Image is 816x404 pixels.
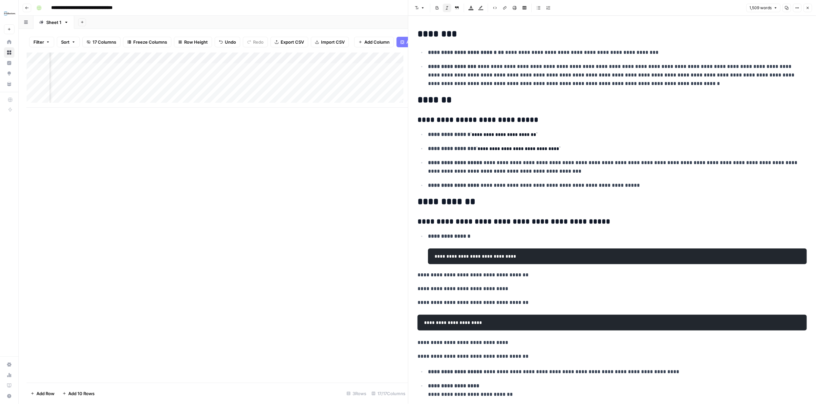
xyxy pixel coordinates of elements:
[4,8,16,19] img: FYidoctors Logo
[46,19,61,26] div: Sheet 1
[4,47,14,58] a: Browse
[243,37,268,47] button: Redo
[33,16,74,29] a: Sheet 1
[26,39,59,43] div: Domain Overview
[364,39,390,45] span: Add Column
[4,391,14,401] button: Help + Support
[68,390,95,397] span: Add 10 Rows
[58,388,98,399] button: Add 10 Rows
[123,37,171,47] button: Freeze Columns
[225,39,236,45] span: Undo
[93,39,116,45] span: 17 Columns
[66,38,72,43] img: tab_keywords_by_traffic_grey.svg
[253,39,264,45] span: Redo
[29,37,54,47] button: Filter
[27,388,58,399] button: Add Row
[354,37,394,47] button: Add Column
[11,17,16,22] img: website_grey.svg
[133,39,167,45] span: Freeze Columns
[321,39,345,45] span: Import CSV
[749,5,772,11] span: 1,509 words
[311,37,349,47] button: Import CSV
[4,79,14,89] a: Your Data
[4,5,14,22] button: Workspace: FYidoctors
[17,17,72,22] div: Domain: [DOMAIN_NAME]
[74,39,108,43] div: Keywords by Traffic
[369,388,408,399] div: 17/17 Columns
[33,39,44,45] span: Filter
[61,39,70,45] span: Sort
[4,58,14,68] a: Insights
[82,37,120,47] button: 17 Columns
[57,37,80,47] button: Sort
[4,380,14,391] a: Learning Hub
[4,359,14,370] a: Settings
[4,370,14,380] a: Usage
[36,390,54,397] span: Add Row
[4,68,14,79] a: Opportunities
[4,37,14,47] a: Home
[344,388,369,399] div: 3 Rows
[184,39,208,45] span: Row Height
[18,11,32,16] div: v 4.0.25
[270,37,308,47] button: Export CSV
[19,38,24,43] img: tab_domain_overview_orange.svg
[397,37,446,47] button: Add Power Agent
[11,11,16,16] img: logo_orange.svg
[281,39,304,45] span: Export CSV
[746,4,781,12] button: 1,509 words
[215,37,240,47] button: Undo
[174,37,212,47] button: Row Height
